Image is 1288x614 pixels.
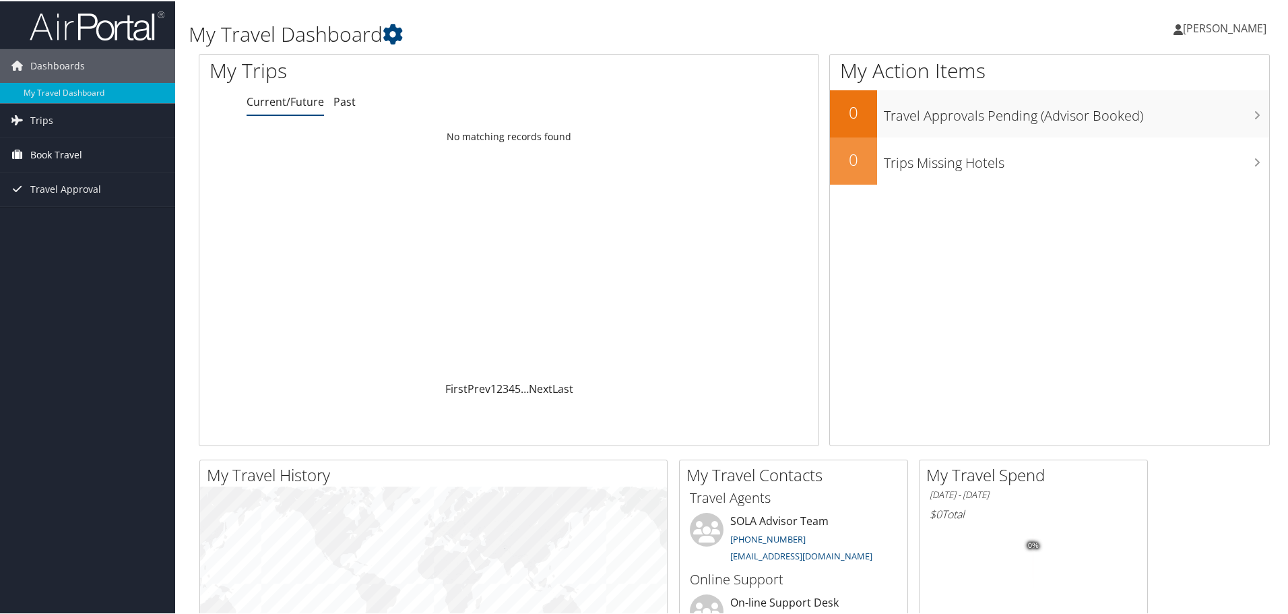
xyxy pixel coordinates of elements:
[1173,7,1280,47] a: [PERSON_NAME]
[884,146,1269,171] h3: Trips Missing Hotels
[683,512,904,567] li: SOLA Advisor Team
[468,380,490,395] a: Prev
[496,380,503,395] a: 2
[333,93,356,108] a: Past
[730,532,806,544] a: [PHONE_NUMBER]
[1028,541,1039,549] tspan: 0%
[30,102,53,136] span: Trips
[247,93,324,108] a: Current/Future
[529,380,552,395] a: Next
[30,137,82,171] span: Book Travel
[207,462,667,485] h2: My Travel History
[30,9,164,40] img: airportal-logo.png
[830,136,1269,183] a: 0Trips Missing Hotels
[30,48,85,82] span: Dashboards
[552,380,573,395] a: Last
[686,462,907,485] h2: My Travel Contacts
[884,98,1269,124] h3: Travel Approvals Pending (Advisor Booked)
[515,380,521,395] a: 5
[690,487,897,506] h3: Travel Agents
[490,380,496,395] a: 1
[830,89,1269,136] a: 0Travel Approvals Pending (Advisor Booked)
[830,147,877,170] h2: 0
[730,549,872,561] a: [EMAIL_ADDRESS][DOMAIN_NAME]
[830,55,1269,84] h1: My Action Items
[926,462,1147,485] h2: My Travel Spend
[509,380,515,395] a: 4
[210,55,550,84] h1: My Trips
[930,487,1137,500] h6: [DATE] - [DATE]
[690,569,897,588] h3: Online Support
[30,171,101,205] span: Travel Approval
[521,380,529,395] span: …
[199,123,818,148] td: No matching records found
[445,380,468,395] a: First
[503,380,509,395] a: 3
[830,100,877,123] h2: 0
[189,19,916,47] h1: My Travel Dashboard
[1183,20,1266,34] span: [PERSON_NAME]
[930,505,942,520] span: $0
[930,505,1137,520] h6: Total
